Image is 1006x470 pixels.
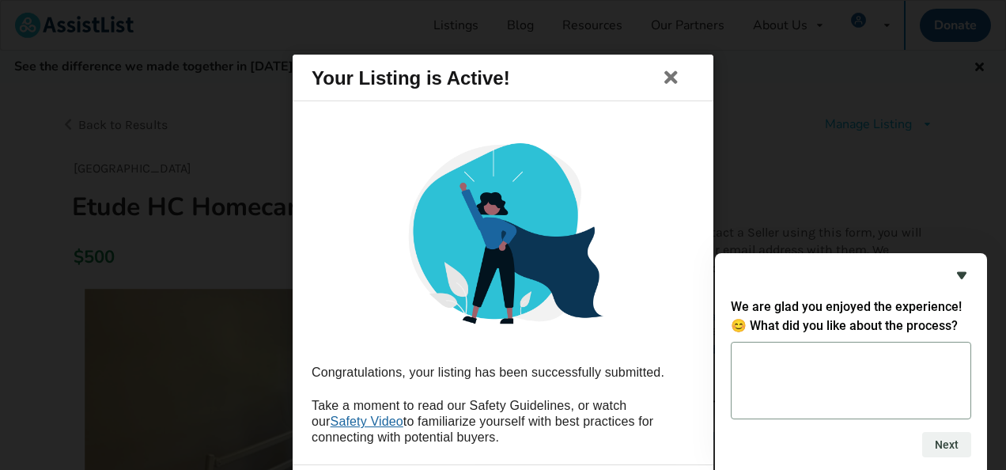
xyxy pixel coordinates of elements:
[388,121,618,352] img: post_success
[952,266,971,285] button: Hide survey
[312,398,694,445] div: Take a moment to read our Safety Guidelines, or watch our to familiarize yourself with best pract...
[731,298,971,335] h2: We are glad you enjoyed the experience! 😊 What did you like about the process?
[312,55,510,100] div: Your Listing is Active!
[331,415,403,428] a: Safety Video
[922,432,971,457] button: Next question
[731,266,971,457] div: We are glad you enjoyed the experience! 😊 What did you like about the process?
[312,365,694,381] div: Congratulations, your listing has been successfully submitted.
[731,342,971,419] textarea: We are glad you enjoyed the experience! 😊 What did you like about the process?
